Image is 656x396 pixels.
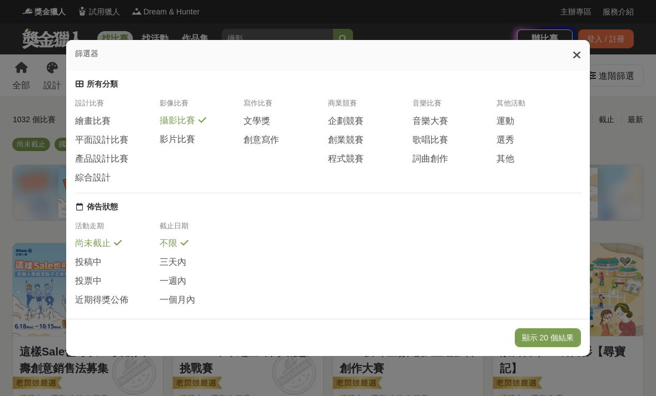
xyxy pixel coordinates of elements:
div: 影像比賽 [160,98,244,115]
span: 投稿中 [75,257,102,268]
span: 繪畫比賽 [75,116,111,127]
span: 不限 [160,238,177,249]
div: 設計比賽 [75,98,160,115]
span: 選秀 [496,134,514,146]
span: 平面設計比賽 [75,134,128,146]
span: 綜合設計 [75,172,111,184]
span: 程式競賽 [328,153,364,165]
span: 企劃競賽 [328,116,364,127]
span: 近期得獎公佈 [75,294,128,306]
span: 三天內 [160,257,186,268]
div: 商業競賽 [328,98,413,115]
div: 截止日期 [160,221,244,238]
span: 投票中 [75,275,102,287]
div: 佈告狀態 [87,202,118,212]
span: 文學獎 [243,116,270,127]
span: 攝影比賽 [160,115,195,127]
span: 其他 [496,153,514,165]
span: 歌唱比賽 [413,134,448,146]
div: 活動走期 [75,221,160,238]
span: 運動 [496,116,514,127]
span: 產品設計比賽 [75,153,128,165]
span: 詞曲創作 [413,153,448,165]
div: 所有分類 [87,79,118,89]
span: 音樂大賽 [413,116,448,127]
span: 創意寫作 [243,134,279,146]
span: 尚未截止 [75,238,111,249]
span: 創業競賽 [328,134,364,146]
button: 顯示 20 個結果 [515,328,581,347]
span: 篩選器 [75,49,98,58]
div: 音樂比賽 [413,98,497,115]
div: 寫作比賽 [243,98,328,115]
span: 影片比賽 [160,134,195,146]
span: 一週內 [160,275,186,287]
span: 一個月內 [160,294,195,306]
div: 其他活動 [496,98,581,115]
